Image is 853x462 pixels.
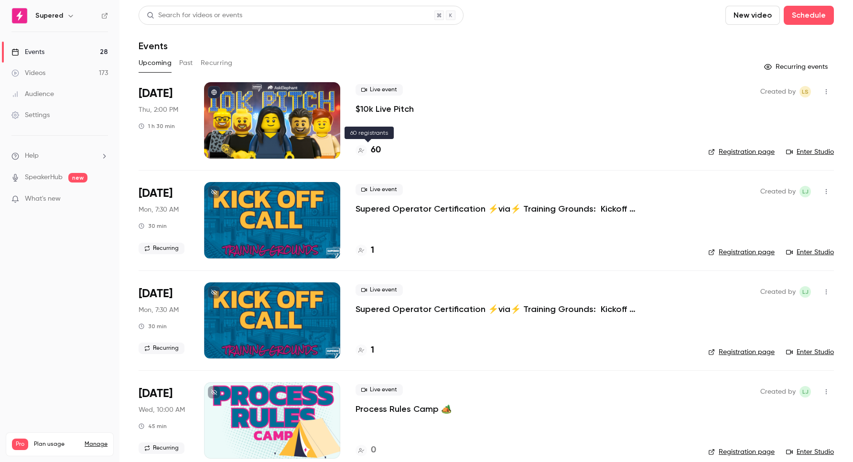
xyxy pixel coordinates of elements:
div: Sep 1 Mon, 9:30 AM (America/New York) [139,182,189,258]
a: Manage [85,441,108,448]
a: 0 [356,444,376,457]
button: Recurring [201,55,233,71]
span: Wed, 10:00 AM [139,405,185,415]
span: Mon, 7:30 AM [139,205,179,215]
a: Registration page [708,147,775,157]
span: LJ [802,386,809,398]
span: Lindsay John [799,286,811,298]
span: Live event [356,84,403,96]
div: Search for videos or events [147,11,242,21]
span: new [68,173,87,183]
h4: 1 [371,244,374,257]
a: $10k Live Pitch [356,103,414,115]
span: Created by [760,386,796,398]
span: LS [802,86,809,97]
li: help-dropdown-opener [11,151,108,161]
span: Created by [760,86,796,97]
div: Audience [11,89,54,99]
button: Upcoming [139,55,172,71]
a: Enter Studio [786,347,834,357]
button: Schedule [784,6,834,25]
span: [DATE] [139,186,173,201]
span: Lindsay John [799,386,811,398]
span: Help [25,151,39,161]
span: Plan usage [34,441,79,448]
span: Pro [12,439,28,450]
h4: 0 [371,444,376,457]
img: Supered [12,8,27,23]
span: Lindsay John [799,186,811,197]
span: [DATE] [139,286,173,301]
span: LJ [802,286,809,298]
span: Mon, 7:30 AM [139,305,179,315]
div: 1 h 30 min [139,122,175,130]
span: Live event [356,284,403,296]
span: Recurring [139,243,184,254]
span: Live event [356,384,403,396]
span: Lindsey Smith [799,86,811,97]
div: 30 min [139,222,167,230]
h4: 60 [371,144,381,157]
button: New video [725,6,780,25]
div: 45 min [139,422,167,430]
a: SpeakerHub [25,172,63,183]
div: Aug 28 Thu, 2:00 PM (America/Denver) [139,82,189,159]
div: Sep 8 Mon, 9:30 AM (America/New York) [139,282,189,359]
iframe: Noticeable Trigger [97,195,108,204]
span: [DATE] [139,386,173,401]
a: 1 [356,344,374,357]
div: Events [11,47,44,57]
a: Supered Operator Certification ⚡️via⚡️ Training Grounds: Kickoff Call [356,203,642,215]
h1: Events [139,40,168,52]
a: Enter Studio [786,447,834,457]
div: 30 min [139,322,167,330]
button: Past [179,55,193,71]
h4: 1 [371,344,374,357]
span: Created by [760,286,796,298]
a: Registration page [708,247,775,257]
span: Live event [356,184,403,195]
div: Settings [11,110,50,120]
a: Supered Operator Certification ⚡️via⚡️ Training Grounds: Kickoff Call [356,303,642,315]
span: Created by [760,186,796,197]
a: Registration page [708,347,775,357]
span: Recurring [139,343,184,354]
span: What's new [25,194,61,204]
div: Videos [11,68,45,78]
a: 1 [356,244,374,257]
span: Recurring [139,442,184,454]
a: 60 [356,144,381,157]
span: Thu, 2:00 PM [139,105,178,115]
a: Process Rules Camp 🏕️ [356,403,452,415]
span: [DATE] [139,86,173,101]
div: Sep 10 Wed, 12:00 PM (America/New York) [139,382,189,459]
span: LJ [802,186,809,197]
h6: Supered [35,11,63,21]
a: Enter Studio [786,247,834,257]
a: Enter Studio [786,147,834,157]
button: Recurring events [760,59,834,75]
a: Registration page [708,447,775,457]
